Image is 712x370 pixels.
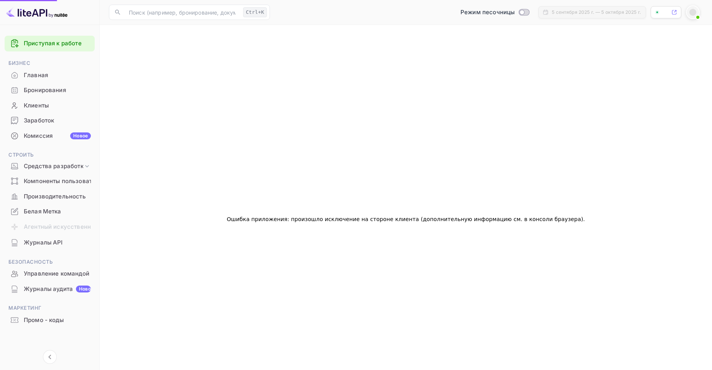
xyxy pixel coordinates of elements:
[5,68,95,83] div: Главная
[5,313,95,327] a: Промо - коды
[73,133,88,139] ya-tr-span: Новое
[8,305,42,311] ya-tr-span: Маркетинг
[457,8,532,17] div: Переключиться в производственный режим
[5,189,95,204] div: Производительность
[5,174,95,189] div: Компоненты пользовательского интерфейса
[5,174,95,188] a: Компоненты пользовательского интерфейса
[5,36,95,51] div: Приступая к работе
[24,86,66,95] ya-tr-span: Бронирования
[5,113,95,127] a: Заработок
[5,204,95,218] a: Белая Метка
[5,98,95,113] div: Клиенты
[24,116,54,125] ya-tr-span: Заработок
[24,269,89,278] ya-tr-span: Управление командой
[5,189,95,203] a: Производительность
[460,8,515,16] ya-tr-span: Режим песочницы
[5,98,95,112] a: Клиенты
[5,235,95,249] a: Журналы API
[583,216,585,222] ya-tr-span: .
[79,286,94,292] ya-tr-span: Новое
[24,101,49,110] ya-tr-span: Клиенты
[24,132,53,140] ya-tr-span: Комиссия
[24,192,86,201] ya-tr-span: Производительность
[8,259,53,265] ya-tr-span: Безопасность
[5,83,95,97] a: Бронирования
[552,9,641,15] ya-tr-span: 5 сентября 2025 г. — 5 октября 2025 г.
[24,40,82,47] ya-tr-span: Приступая к работе
[24,238,63,247] ya-tr-span: Журналы API
[43,350,57,364] button: Свернуть навигацию
[24,39,91,48] a: Приступая к работе
[24,316,64,325] ya-tr-span: Промо - коды
[8,152,34,158] ya-tr-span: Строить
[6,6,67,18] img: Логотип LiteAPI
[5,266,95,281] div: Управление командой
[24,177,156,186] ya-tr-span: Компоненты пользовательского интерфейса
[5,235,95,250] div: Журналы API
[24,71,48,80] ya-tr-span: Главная
[227,216,583,222] ya-tr-span: Ошибка приложения: произошло исключение на стороне клиента (дополнительную информацию см. в консо...
[5,113,95,128] div: Заработок
[5,129,95,143] a: КомиссияНовое
[5,160,95,173] div: Средства разработки
[5,83,95,98] div: Бронирования
[24,162,87,171] ya-tr-span: Средства разработки
[8,60,30,66] ya-tr-span: Бизнес
[5,266,95,281] a: Управление командой
[24,285,73,294] ya-tr-span: Журналы аудита
[24,207,61,216] ya-tr-span: Белая Метка
[124,5,240,20] input: Поиск (например, бронирование, документация)
[5,68,95,82] a: Главная
[246,9,264,15] ya-tr-span: Ctrl+K
[5,204,95,219] div: Белая Метка
[5,282,95,296] a: Журналы аудитаНовое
